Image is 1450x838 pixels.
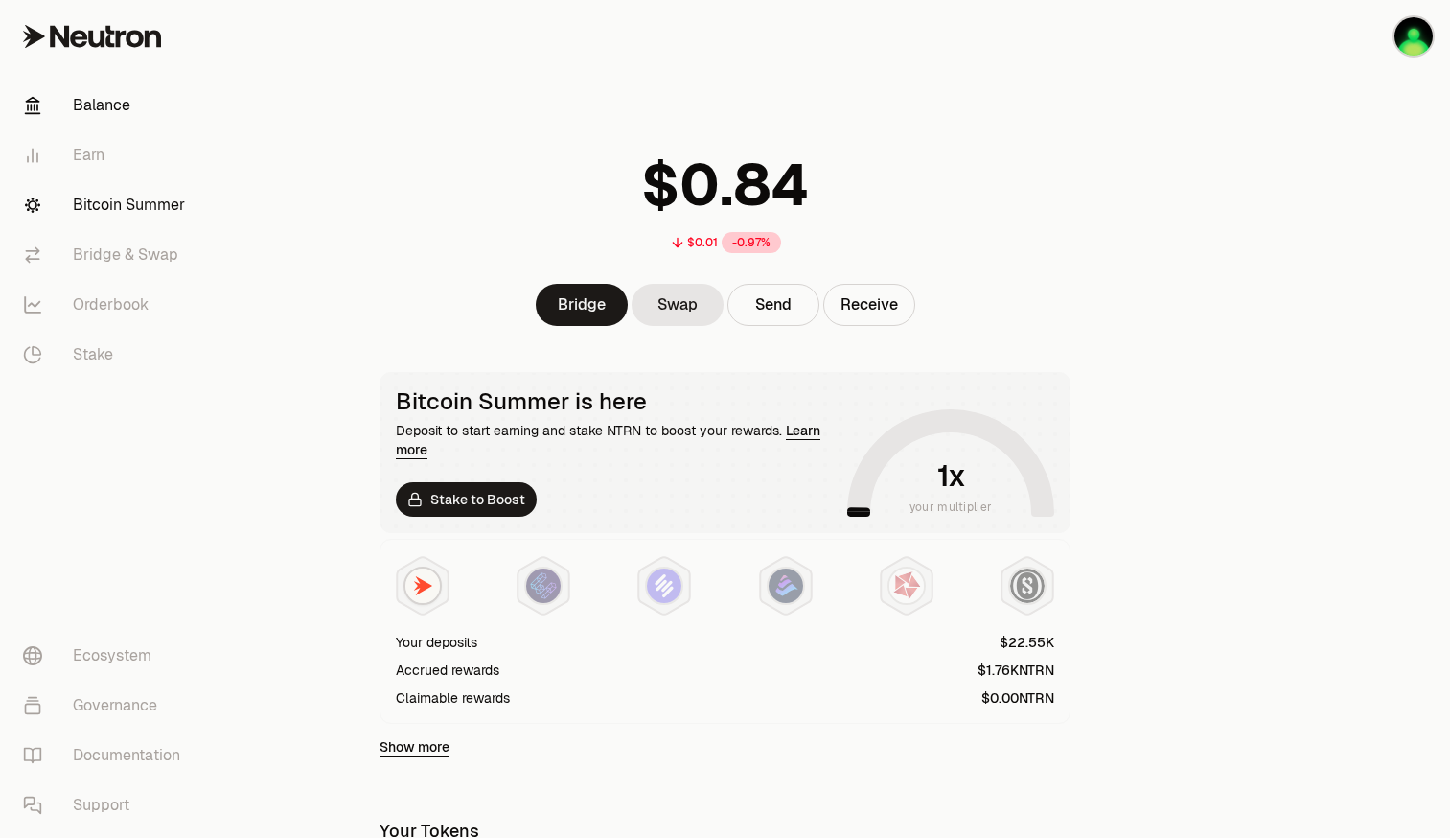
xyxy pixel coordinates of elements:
div: Your deposits [396,633,477,652]
a: Bridge [536,284,628,326]
div: Claimable rewards [396,688,510,708]
img: NTRN [405,569,440,603]
img: KO [1394,17,1433,56]
a: Swap [632,284,724,326]
a: Bridge & Swap [8,230,207,280]
div: -0.97% [722,232,781,253]
img: Bedrock Diamonds [769,569,803,603]
div: Deposit to start earning and stake NTRN to boost your rewards. [396,421,840,459]
img: Structured Points [1010,569,1045,603]
div: Accrued rewards [396,661,499,680]
img: Solv Points [647,569,681,603]
a: Orderbook [8,280,207,330]
a: Show more [380,737,449,757]
button: Receive [823,284,915,326]
a: Stake [8,330,207,380]
a: Governance [8,681,207,731]
img: Mars Fragments [889,569,924,603]
img: EtherFi Points [526,569,561,603]
a: Documentation [8,731,207,780]
a: Balance [8,81,207,130]
div: Bitcoin Summer is here [396,388,840,415]
a: Stake to Boost [396,482,537,517]
span: your multiplier [909,498,993,517]
div: $0.01 [687,235,718,250]
button: Send [727,284,819,326]
a: Support [8,780,207,830]
a: Earn [8,130,207,180]
a: Bitcoin Summer [8,180,207,230]
a: Ecosystem [8,631,207,681]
